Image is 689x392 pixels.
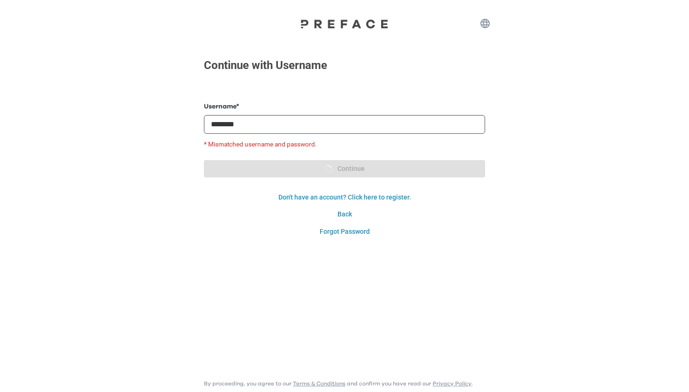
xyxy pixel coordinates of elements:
[204,102,485,112] label: Username *
[433,381,472,386] a: Privacy Policy
[204,57,327,74] p: Continue with Username
[204,189,485,206] button: Don't have an account? Click here to register.
[204,380,473,387] p: By proceeding, you agree to our and confirm you have read our .
[204,223,485,240] button: Forgot Password
[293,381,345,386] a: Terms & Conditions
[204,206,485,223] button: Back
[298,19,391,29] img: Preface Logo
[204,139,485,149] p: * Mismatched username and password.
